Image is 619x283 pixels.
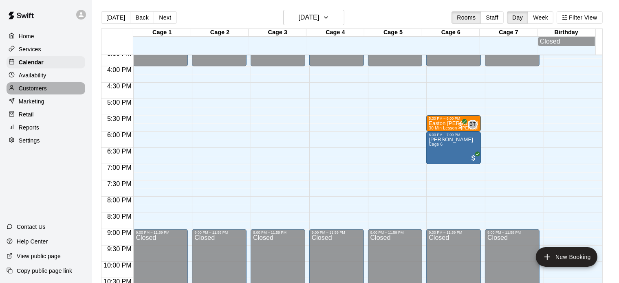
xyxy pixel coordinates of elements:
[540,38,593,45] div: Closed
[487,230,537,235] div: 9:00 PM – 11:59 PM
[7,30,85,42] a: Home
[471,120,478,129] span: Bridger Thomas
[19,71,46,79] p: Availability
[105,148,134,155] span: 6:30 PM
[136,230,185,235] div: 9:00 PM – 11:59 PM
[7,121,85,134] a: Reports
[469,121,476,129] span: BT
[253,230,303,235] div: 9:00 PM – 11:59 PM
[105,132,134,138] span: 6:00 PM
[426,132,481,164] div: 6:00 PM – 7:00 PM: Harper Laird
[481,11,504,24] button: Staff
[370,230,420,235] div: 9:00 PM – 11:59 PM
[249,29,306,37] div: Cage 3
[19,123,39,132] p: Reports
[536,247,597,267] button: add
[105,66,134,73] span: 4:00 PM
[105,197,134,204] span: 8:00 PM
[429,116,478,121] div: 5:30 PM – 6:00 PM
[105,246,134,252] span: 9:30 PM
[105,229,134,236] span: 9:00 PM
[7,134,85,147] a: Settings
[429,126,496,130] span: 30 Min Lesson - [PERSON_NAME]
[537,29,595,37] div: Birthday
[191,29,249,37] div: Cage 2
[154,11,176,24] button: Next
[469,154,478,162] span: All customers have paid
[364,29,422,37] div: Cage 5
[17,252,61,260] p: View public page
[452,11,481,24] button: Rooms
[7,56,85,68] a: Calendar
[480,29,537,37] div: Cage 7
[468,120,478,129] div: Bridger Thomas
[105,99,134,106] span: 5:00 PM
[429,133,478,137] div: 6:00 PM – 7:00 PM
[19,110,34,118] p: Retail
[17,237,48,246] p: Help Center
[19,97,44,105] p: Marketing
[105,164,134,171] span: 7:00 PM
[101,262,133,269] span: 10:00 PM
[19,32,34,40] p: Home
[194,230,244,235] div: 9:00 PM – 11:59 PM
[7,82,85,94] a: Customers
[7,43,85,55] a: Services
[557,11,602,24] button: Filter View
[7,69,85,81] a: Availability
[19,136,40,145] p: Settings
[105,115,134,122] span: 5:30 PM
[422,29,480,37] div: Cage 6
[19,84,47,92] p: Customers
[133,29,191,37] div: Cage 1
[17,267,72,275] p: Copy public page link
[17,223,46,231] p: Contact Us
[19,45,41,53] p: Services
[101,11,130,24] button: [DATE]
[105,180,134,187] span: 7:30 PM
[105,83,134,90] span: 4:30 PM
[130,11,154,24] button: Back
[306,29,364,37] div: Cage 4
[429,142,443,147] span: Cage 6
[426,115,481,132] div: 5:30 PM – 6:00 PM: Easton Sorg
[298,12,319,23] h6: [DATE]
[507,11,528,24] button: Day
[283,10,344,25] button: [DATE]
[429,230,478,235] div: 9:00 PM – 11:59 PM
[7,108,85,121] a: Retail
[19,58,44,66] p: Calendar
[7,95,85,107] a: Marketing
[528,11,553,24] button: Week
[456,121,465,129] span: All customers have paid
[105,213,134,220] span: 8:30 PM
[312,230,361,235] div: 9:00 PM – 11:59 PM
